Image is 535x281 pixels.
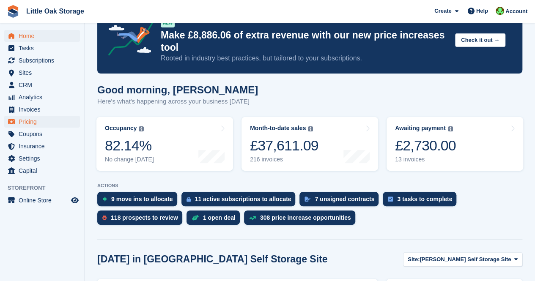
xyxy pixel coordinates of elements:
[105,137,154,154] div: 82.14%
[4,165,80,177] a: menu
[241,117,378,171] a: Month-to-date sales £37,611.09 216 invoices
[397,196,452,202] div: 3 tasks to complete
[19,104,69,115] span: Invoices
[19,42,69,54] span: Tasks
[434,7,451,15] span: Create
[250,125,306,132] div: Month-to-date sales
[299,192,383,210] a: 7 unsigned contracts
[4,55,80,66] a: menu
[4,42,80,54] a: menu
[455,33,505,47] button: Check it out →
[420,255,511,264] span: [PERSON_NAME] Self Storage Site
[101,11,160,59] img: price-adjustments-announcement-icon-8257ccfd72463d97f412b2fc003d46551f7dbcb40ab6d574587a9cd5c0d94...
[19,30,69,42] span: Home
[305,196,310,202] img: contract_signature_icon-13c848040528278c33f63329250d36e43548de30e8caae1d1a13099fd9432cc5.svg
[244,210,359,229] a: 308 price increase opportunities
[97,210,187,229] a: 118 prospects to review
[395,156,456,163] div: 13 invoices
[19,194,69,206] span: Online Store
[97,84,258,95] h1: Good morning, [PERSON_NAME]
[260,214,351,221] div: 308 price increase opportunities
[19,79,69,91] span: CRM
[181,192,300,210] a: 11 active subscriptions to allocate
[388,196,393,202] img: task-75834270c22a3079a89374b754ae025e5fb1db73e45f91037f5363f120a921f8.svg
[249,216,256,220] img: price_increase_opportunities-93ffe204e8149a01c8c9dc8f82e8f89637d9d84a8eef4429ea346261dce0b2c0.svg
[102,196,107,202] img: move_ins_to_allocate_icon-fdf77a2bb77ea45bf5b3d319d69a93e2d87916cf1d5bf7949dd705db3b84f3ca.svg
[403,252,522,266] button: Site: [PERSON_NAME] Self Storage Site
[161,54,448,63] p: Rooted in industry best practices, but tailored to your subscriptions.
[4,153,80,164] a: menu
[192,215,199,221] img: deal-1b604bf984904fb50ccaf53a9ad4b4a5d6e5aea283cecdc64d6e3604feb123c2.svg
[4,194,80,206] a: menu
[496,7,504,15] img: Michael Aujla
[448,126,453,131] img: icon-info-grey-7440780725fd019a000dd9b08b2336e03edf1995a4989e88bcd33f0948082b44.svg
[4,91,80,103] a: menu
[97,192,181,210] a: 9 move ins to allocate
[395,137,456,154] div: £2,730.00
[4,67,80,79] a: menu
[195,196,291,202] div: 11 active subscriptions to allocate
[97,254,327,265] h2: [DATE] in [GEOGRAPHIC_DATA] Self Storage Site
[111,214,178,221] div: 118 prospects to review
[161,19,175,27] div: NEW
[111,196,173,202] div: 9 move ins to allocate
[395,125,446,132] div: Awaiting payment
[476,7,488,15] span: Help
[4,140,80,152] a: menu
[19,165,69,177] span: Capital
[19,140,69,152] span: Insurance
[250,156,318,163] div: 216 invoices
[19,116,69,128] span: Pricing
[4,128,80,140] a: menu
[187,210,244,229] a: 1 open deal
[187,196,191,202] img: active_subscription_to_allocate_icon-d502201f5373d7db506a760aba3b589e785aa758c864c3986d89f69b8ff3...
[161,29,448,54] p: Make £8,886.06 of extra revenue with our new price increases tool
[250,137,318,154] div: £37,611.09
[383,192,461,210] a: 3 tasks to complete
[105,156,154,163] div: No change [DATE]
[408,255,420,264] span: Site:
[505,7,527,16] span: Account
[387,117,523,171] a: Awaiting payment £2,730.00 13 invoices
[4,104,80,115] a: menu
[7,5,19,18] img: stora-icon-8386f47178a22dfd0bd8f6a31ec36ba5ce8667c1dd55bd0f319d3a0aa187defe.svg
[23,4,88,18] a: Little Oak Storage
[315,196,374,202] div: 7 unsigned contracts
[105,125,137,132] div: Occupancy
[4,116,80,128] a: menu
[19,153,69,164] span: Settings
[97,183,522,188] p: ACTIONS
[19,91,69,103] span: Analytics
[308,126,313,131] img: icon-info-grey-7440780725fd019a000dd9b08b2336e03edf1995a4989e88bcd33f0948082b44.svg
[19,128,69,140] span: Coupons
[139,126,144,131] img: icon-info-grey-7440780725fd019a000dd9b08b2336e03edf1995a4989e88bcd33f0948082b44.svg
[19,67,69,79] span: Sites
[4,30,80,42] a: menu
[97,97,258,106] p: Here's what's happening across your business [DATE]
[203,214,236,221] div: 1 open deal
[70,195,80,205] a: Preview store
[96,117,233,171] a: Occupancy 82.14% No change [DATE]
[19,55,69,66] span: Subscriptions
[102,215,107,220] img: prospect-51fa495bee0391a8d652442698ab0144808aea92771e9ea1ae160a38d050c398.svg
[4,79,80,91] a: menu
[8,184,84,192] span: Storefront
